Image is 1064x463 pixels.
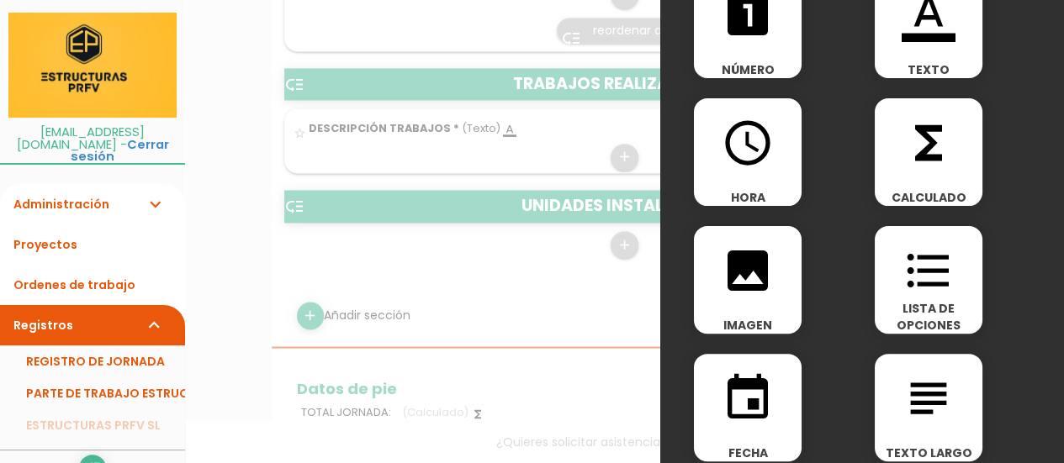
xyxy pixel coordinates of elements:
[875,300,982,334] span: LISTA DE OPCIONES
[875,61,982,78] span: TEXTO
[694,189,802,206] span: HORA
[721,244,775,297] i: image
[875,445,982,461] span: TEXTO LARGO
[694,317,802,334] span: IMAGEN
[694,445,802,461] span: FECHA
[902,371,955,425] i: subject
[721,116,775,170] i: access_time
[875,189,982,206] span: CALCULADO
[721,371,775,425] i: event
[902,116,955,170] i: functions
[902,244,955,297] i: format_list_bulleted
[694,61,802,78] span: NÚMERO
